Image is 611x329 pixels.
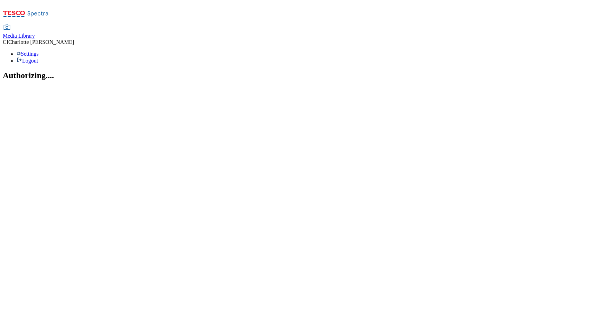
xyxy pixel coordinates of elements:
span: CI [3,39,8,45]
span: Charlotte [PERSON_NAME] [8,39,74,45]
a: Logout [17,58,38,64]
a: Settings [17,51,39,57]
span: Media Library [3,33,35,39]
a: Media Library [3,25,35,39]
h2: Authorizing.... [3,71,608,80]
